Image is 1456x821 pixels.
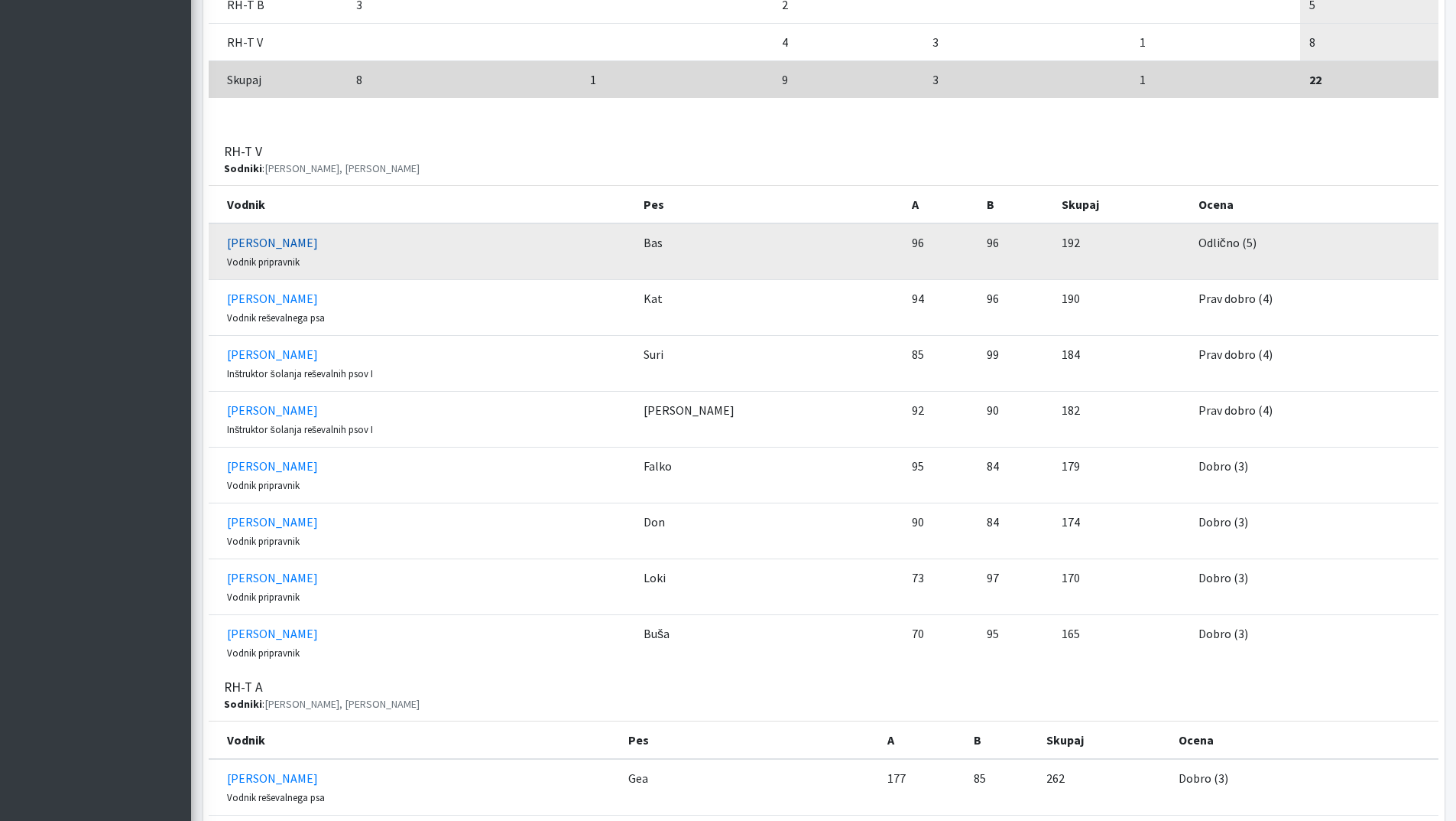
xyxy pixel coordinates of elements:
td: Dobro (3) [1189,448,1438,503]
strong: Sodniki [224,697,262,711]
td: 90 [903,503,978,559]
td: 84 [978,448,1052,503]
th: A [903,186,978,223]
small: : [224,697,420,711]
td: Loki [634,559,903,615]
td: 184 [1052,336,1189,392]
a: [PERSON_NAME] [227,402,318,418]
small: : [224,161,420,175]
th: Vodnik [209,722,619,759]
td: 165 [1052,615,1189,671]
h3: RH-T A [224,679,420,712]
td: Dobro (3) [1189,615,1438,671]
th: Vodnik [209,186,634,223]
td: Odlično (5) [1189,223,1438,280]
a: [PERSON_NAME] [227,514,318,529]
span: Inštruktor šolanja reševalnih psov I [227,367,373,380]
td: 174 [1052,503,1189,559]
td: 179 [1052,448,1189,503]
td: 96 [978,280,1052,336]
th: Pes [619,722,877,759]
td: 73 [903,559,978,615]
td: 262 [1037,759,1169,816]
th: Skupaj [1052,186,1189,223]
a: [PERSON_NAME] [227,291,318,306]
td: Don [634,503,903,559]
th: Pes [634,186,903,223]
td: Bas [634,223,903,280]
td: 96 [978,223,1052,280]
td: 92 [903,392,978,448]
td: 8 [347,60,580,98]
td: Dobro (3) [1189,503,1438,559]
td: 192 [1052,223,1189,280]
a: [PERSON_NAME] [227,771,318,786]
td: 85 [903,336,978,392]
a: [PERSON_NAME] [227,570,318,585]
span: Vodnik pripravnik [227,591,300,603]
td: 8 [1300,23,1438,60]
span: Vodnik reševalnega psa [227,311,325,324]
td: 97 [978,559,1052,615]
td: Prav dobro (4) [1189,280,1438,336]
td: 9 [773,60,923,98]
span: Vodnik pripravnik [227,479,300,491]
td: 3 [923,23,1130,60]
td: 4 [773,23,923,60]
td: Prav dobro (4) [1189,336,1438,392]
td: 99 [978,336,1052,392]
td: 84 [978,503,1052,559]
td: Skupaj [209,60,347,98]
span: Inštruktor šolanja reševalnih psov I [227,423,373,435]
td: Dobro (3) [1189,559,1438,615]
td: 190 [1052,280,1189,336]
td: RH-T V [209,23,347,60]
td: Kat [634,280,903,336]
span: Vodnik pripravnik [227,256,300,268]
a: [PERSON_NAME] [227,235,318,250]
td: 70 [903,615,978,671]
td: 1 [1130,60,1300,98]
td: Buša [634,615,903,671]
td: 1 [581,60,773,98]
a: [PERSON_NAME] [227,626,318,641]
span: Vodnik pripravnik [227,647,300,659]
td: 96 [903,223,978,280]
td: Dobro (3) [1169,759,1439,816]
span: [PERSON_NAME], [PERSON_NAME] [264,161,420,175]
th: Skupaj [1037,722,1169,759]
strong: 22 [1309,72,1321,87]
td: 85 [965,759,1037,816]
th: A [878,722,965,759]
td: [PERSON_NAME] [634,392,903,448]
td: 90 [978,392,1052,448]
td: 95 [903,448,978,503]
th: B [978,186,1052,223]
th: Ocena [1189,186,1438,223]
th: B [965,722,1037,759]
td: 94 [903,280,978,336]
td: 177 [878,759,965,816]
td: 182 [1052,392,1189,448]
a: [PERSON_NAME] [227,458,318,474]
td: 1 [1130,23,1300,60]
strong: Sodniki [224,161,262,175]
h3: RH-T V [224,144,420,176]
td: 95 [978,615,1052,671]
td: Suri [634,336,903,392]
th: Ocena [1169,722,1439,759]
td: Prav dobro (4) [1189,392,1438,448]
td: 3 [923,60,1130,98]
span: Vodnik reševalnega psa [227,791,325,803]
span: Vodnik pripravnik [227,535,300,547]
td: 170 [1052,559,1189,615]
td: Gea [619,759,877,816]
a: [PERSON_NAME] [227,347,318,362]
span: [PERSON_NAME], [PERSON_NAME] [264,697,420,711]
td: Falko [634,448,903,503]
